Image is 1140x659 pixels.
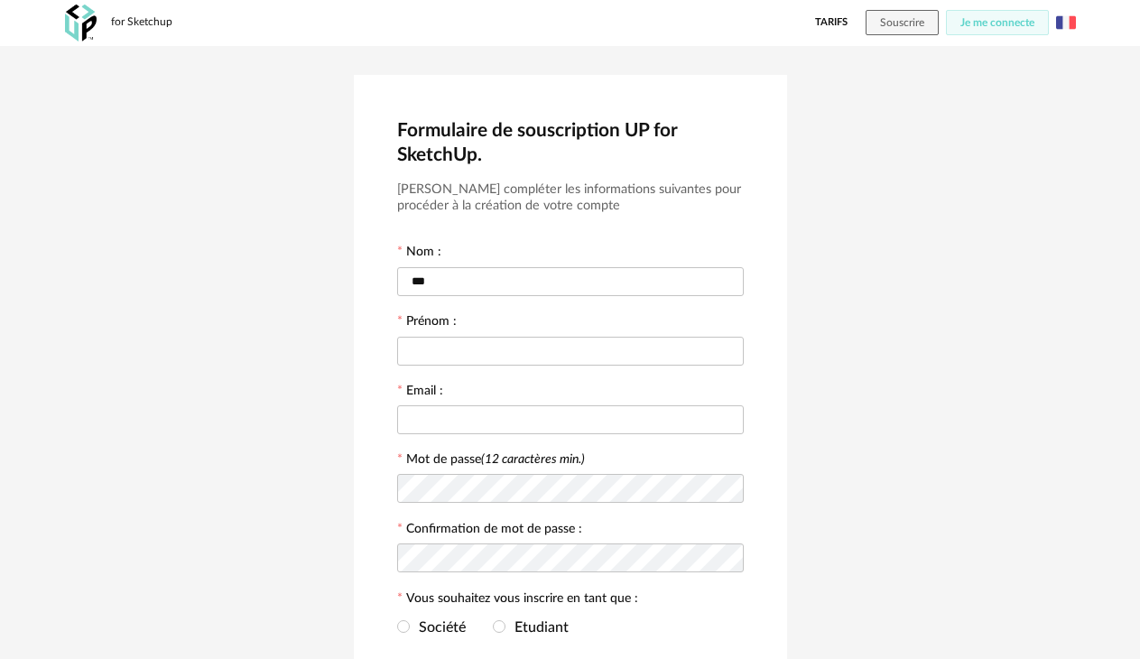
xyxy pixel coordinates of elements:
button: Je me connecte [946,10,1049,35]
label: Confirmation de mot de passe : [397,523,582,539]
a: Tarifs [815,10,848,35]
span: Je me connecte [960,17,1034,28]
button: Souscrire [866,10,939,35]
label: Mot de passe [406,453,585,466]
h3: [PERSON_NAME] compléter les informations suivantes pour procéder à la création de votre compte [397,181,744,215]
i: (12 caractères min.) [481,453,585,466]
span: Souscrire [880,17,924,28]
label: Prénom : [397,315,457,331]
label: Email : [397,385,443,401]
span: Société [410,620,466,635]
h2: Formulaire de souscription UP for SketchUp. [397,118,744,167]
label: Nom : [397,246,441,262]
span: Etudiant [505,620,569,635]
img: fr [1056,13,1076,32]
img: OXP [65,5,97,42]
label: Vous souhaitez vous inscrire en tant que : [397,592,638,608]
div: for Sketchup [111,15,172,30]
